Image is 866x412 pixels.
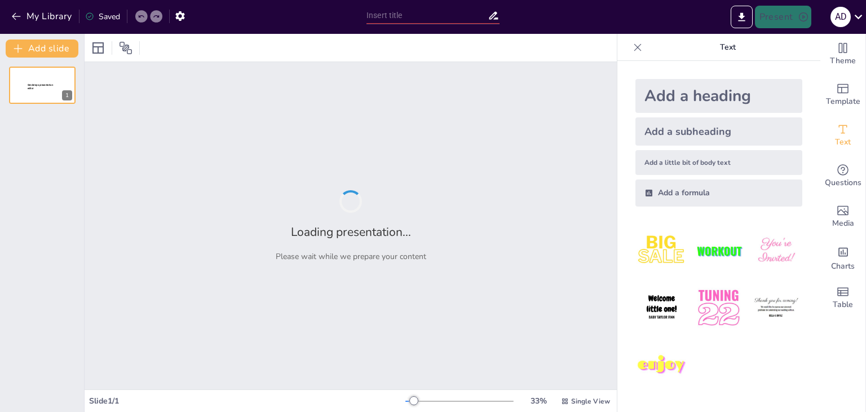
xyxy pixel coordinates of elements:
button: a d [830,6,851,28]
button: Export to PowerPoint [731,6,753,28]
span: Media [832,217,854,230]
div: 1 [62,90,72,100]
span: Theme [830,55,856,67]
div: Layout [89,39,107,57]
span: Questions [825,177,861,189]
div: Add a heading [635,79,802,113]
span: Charts [831,260,855,273]
div: Add a little bit of body text [635,150,802,175]
img: 4.jpeg [635,282,688,334]
div: Slide 1 / 1 [89,396,405,406]
div: Sendsteps presentation editor1 [9,67,76,104]
span: Position [119,41,132,55]
span: Text [835,136,851,148]
img: 3.jpeg [750,225,802,277]
div: Add ready made slides [820,74,865,115]
div: Add a formula [635,179,802,207]
input: Insert title [366,7,488,24]
span: Single View [571,397,610,406]
div: a d [830,7,851,27]
div: Add a table [820,278,865,318]
div: Add charts and graphs [820,237,865,278]
div: Add a subheading [635,117,802,146]
div: 33 % [525,396,552,406]
img: 7.jpeg [635,339,688,392]
span: Template [826,95,860,108]
div: Change the overall theme [820,34,865,74]
div: Add images, graphics, shapes or video [820,196,865,237]
div: Saved [85,11,120,22]
span: Table [833,299,853,311]
button: My Library [8,7,77,25]
h2: Loading presentation... [291,224,411,240]
img: 6.jpeg [750,282,802,334]
img: 2.jpeg [692,225,745,277]
p: Text [647,34,809,61]
img: 5.jpeg [692,282,745,334]
div: Add text boxes [820,115,865,156]
span: Sendsteps presentation editor [28,84,53,90]
button: Present [755,6,811,28]
button: Add slide [6,40,78,58]
img: 1.jpeg [635,225,688,277]
p: Please wait while we prepare your content [276,251,426,262]
div: Get real-time input from your audience [820,156,865,196]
